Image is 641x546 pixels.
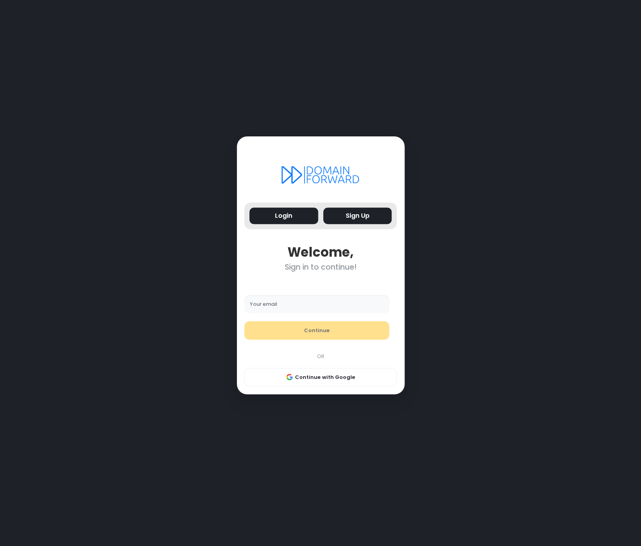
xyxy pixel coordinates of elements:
button: Login [249,208,318,224]
div: Welcome, [244,245,397,260]
div: OR [240,353,401,360]
button: Continue with Google [244,368,397,387]
div: Sign in to continue! [244,263,397,272]
button: Sign Up [323,208,392,224]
